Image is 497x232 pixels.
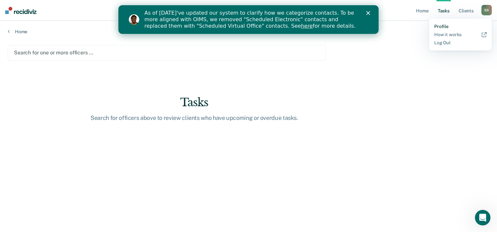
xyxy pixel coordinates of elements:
[434,24,487,29] a: Profile
[481,5,492,15] div: B B
[90,114,298,122] div: Search for officers above to review clients who have upcoming or overdue tasks.
[5,7,36,14] img: Recidiviz
[118,5,379,34] iframe: Intercom live chat banner
[182,18,194,24] a: here
[481,5,492,15] button: BB
[8,29,489,35] a: Home
[434,40,487,46] a: Log Out
[475,210,490,225] iframe: Intercom live chat
[434,32,487,37] a: How it works
[248,6,254,10] div: Close
[90,96,298,109] div: Tasks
